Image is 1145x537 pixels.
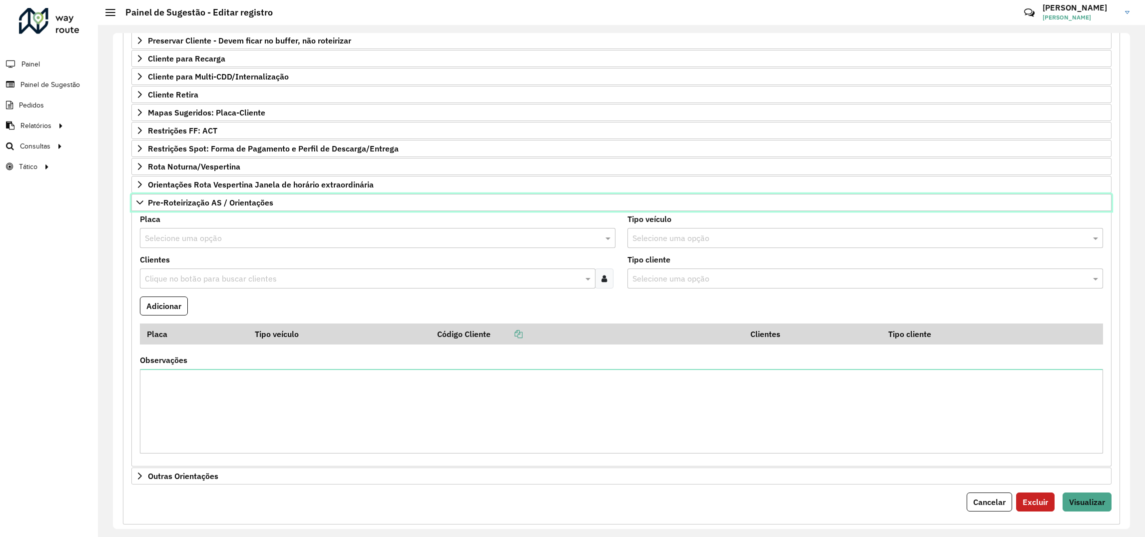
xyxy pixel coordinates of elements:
label: Tipo veículo [627,213,671,225]
th: Placa [140,323,248,344]
a: Mapas Sugeridos: Placa-Cliente [131,104,1112,121]
th: Código Cliente [430,323,743,344]
span: Painel de Sugestão [20,79,80,90]
a: Rota Noturna/Vespertina [131,158,1112,175]
span: Restrições Spot: Forma de Pagamento e Perfil de Descarga/Entrega [148,144,399,152]
span: Visualizar [1069,497,1105,507]
span: Outras Orientações [148,472,218,480]
span: Cancelar [973,497,1006,507]
span: Preservar Cliente - Devem ficar no buffer, não roteirizar [148,36,351,44]
label: Observações [140,354,187,366]
span: Excluir [1023,497,1048,507]
span: Consultas [20,141,50,151]
span: Restrições FF: ACT [148,126,217,134]
button: Excluir [1016,492,1055,511]
a: Outras Orientações [131,467,1112,484]
a: Restrições FF: ACT [131,122,1112,139]
button: Cancelar [967,492,1012,511]
span: Pre-Roteirização AS / Orientações [148,198,273,206]
div: Pre-Roteirização AS / Orientações [131,211,1112,467]
button: Adicionar [140,296,188,315]
span: Orientações Rota Vespertina Janela de horário extraordinária [148,180,374,188]
label: Clientes [140,253,170,265]
span: Cliente Retira [148,90,198,98]
th: Tipo veículo [248,323,430,344]
span: Pedidos [19,100,44,110]
a: Cliente para Recarga [131,50,1112,67]
a: Preservar Cliente - Devem ficar no buffer, não roteirizar [131,32,1112,49]
a: Orientações Rota Vespertina Janela de horário extraordinária [131,176,1112,193]
h3: [PERSON_NAME] [1043,3,1118,12]
button: Visualizar [1063,492,1112,511]
span: Rota Noturna/Vespertina [148,162,240,170]
h2: Painel de Sugestão - Editar registro [115,7,273,18]
span: Cliente para Multi-CDD/Internalização [148,72,289,80]
span: Cliente para Recarga [148,54,225,62]
span: Tático [19,161,37,172]
span: Mapas Sugeridos: Placa-Cliente [148,108,265,116]
span: Relatórios [20,120,51,131]
th: Clientes [743,323,881,344]
a: Copiar [491,329,523,339]
a: Contato Rápido [1019,2,1040,23]
span: Painel [21,59,40,69]
span: [PERSON_NAME] [1043,13,1118,22]
th: Tipo cliente [882,323,1061,344]
a: Cliente para Multi-CDD/Internalização [131,68,1112,85]
label: Placa [140,213,160,225]
a: Cliente Retira [131,86,1112,103]
label: Tipo cliente [627,253,670,265]
a: Restrições Spot: Forma de Pagamento e Perfil de Descarga/Entrega [131,140,1112,157]
a: Pre-Roteirização AS / Orientações [131,194,1112,211]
